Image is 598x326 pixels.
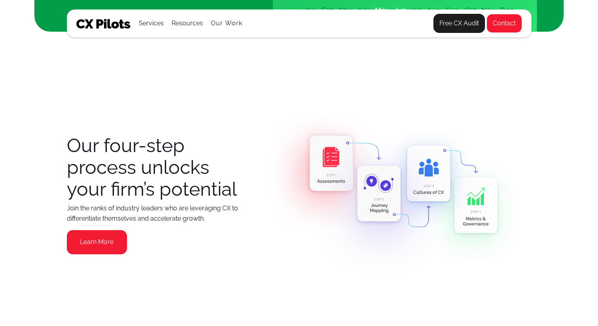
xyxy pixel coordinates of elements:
[172,18,203,29] div: Resources
[433,14,485,33] a: Free CX Audit
[139,18,164,29] div: Services
[67,203,243,224] p: Join the ranks of industry leaders who are leveraging CX to differentiate themselves and accelera...
[67,135,243,200] h3: Our four-step process unlocks your firm’s potential
[486,14,522,33] a: Contact
[172,10,203,37] div: Resources
[139,10,164,37] div: Services
[67,230,127,254] a: Learn More
[211,20,243,27] a: Our Work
